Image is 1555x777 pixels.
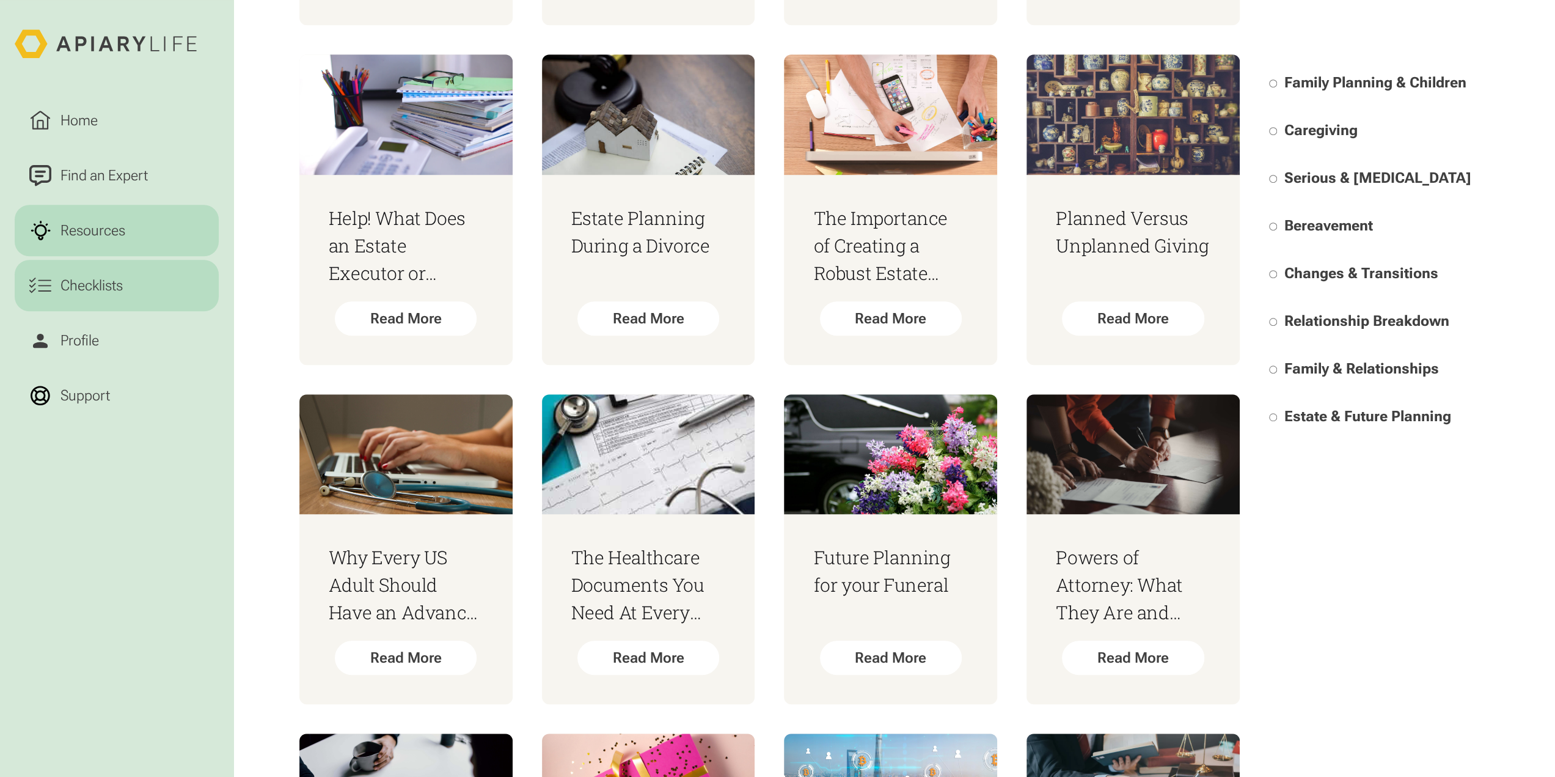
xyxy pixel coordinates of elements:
[1284,122,1358,139] span: Caregiving
[329,543,483,626] h3: Why Every US Adult Should Have an Advance Care Plan
[57,274,126,296] div: Checklists
[820,641,962,675] div: Read More
[813,543,968,598] h3: Future Planning for your Funeral
[1284,74,1466,91] span: Family Planning & Children
[335,641,477,675] div: Read More
[1269,175,1277,183] input: Serious & [MEDICAL_DATA]
[571,204,726,259] h3: Estate Planning During a Divorce
[1062,641,1204,675] div: Read More
[57,330,103,352] div: Profile
[542,54,755,364] a: Estate Planning During a DivorceRead More
[15,95,219,146] a: Home
[1026,54,1240,364] a: Planned Versus Unplanned GivingRead More
[813,204,968,287] h3: The Importance of Creating a Robust Estate Plan
[57,385,114,407] div: Support
[15,260,219,311] a: Checklists
[571,543,726,626] h3: The Healthcare Documents You Need At Every Stage of Life
[15,150,219,201] a: Find an Expert
[1269,366,1277,374] input: Family & Relationships
[57,219,129,241] div: Resources
[1284,169,1471,186] span: Serious & [MEDICAL_DATA]
[1284,217,1373,234] span: Bereavement
[1284,408,1451,425] span: Estate & Future Planning
[57,164,152,186] div: Find an Expert
[1026,394,1240,704] a: Powers of Attorney: What They Are and Why You Need ThemRead More
[15,315,219,366] a: Profile
[784,54,997,364] a: The Importance of Creating a Robust Estate PlanRead More
[542,394,755,704] a: The Healthcare Documents You Need At Every Stage of LifeRead More
[299,394,513,704] a: Why Every US Adult Should Have an Advance Care PlanRead More
[1269,223,1277,230] input: Bereavement
[1056,204,1210,259] h3: Planned Versus Unplanned Giving
[335,301,477,336] div: Read More
[577,301,720,336] div: Read More
[15,370,219,421] a: Support
[57,109,101,131] div: Home
[1284,312,1449,330] span: Relationship Breakdown
[1284,265,1438,282] span: Changes & Transitions
[1269,413,1277,421] input: Estate & Future Planning
[1269,318,1277,326] input: Relationship Breakdown
[784,394,997,704] a: Future Planning for your FuneralRead More
[1284,360,1439,377] span: Family & Relationships
[1269,270,1277,278] input: Changes & Transitions
[1056,543,1210,626] h3: Powers of Attorney: What They Are and Why You Need Them
[577,641,720,675] div: Read More
[820,301,962,336] div: Read More
[299,54,513,364] a: Help! What Does an Estate Executor or Administrator Actually Do?Read More
[1269,79,1277,87] input: Family Planning & Children
[15,205,219,256] a: Resources
[329,204,483,287] h3: Help! What Does an Estate Executor or Administrator Actually Do?
[1269,127,1277,135] input: Caregiving
[1062,301,1204,336] div: Read More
